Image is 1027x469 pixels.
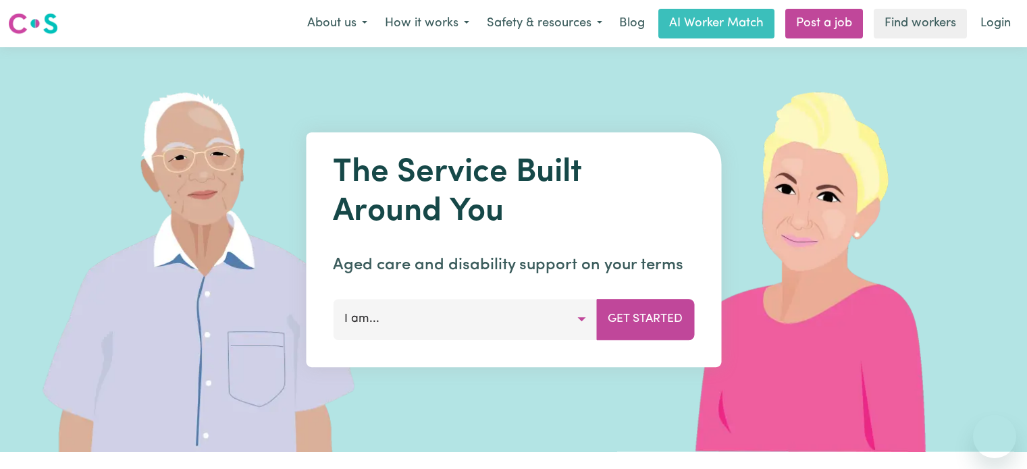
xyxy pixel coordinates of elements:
img: Careseekers logo [8,11,58,36]
a: Careseekers logo [8,8,58,39]
a: Find workers [874,9,967,38]
button: I am... [333,299,597,339]
a: Blog [611,9,653,38]
button: Safety & resources [478,9,611,38]
button: Get Started [596,299,694,339]
p: Aged care and disability support on your terms [333,253,694,277]
a: Login [972,9,1019,38]
iframe: Button to launch messaging window [973,415,1016,458]
a: Post a job [785,9,863,38]
h1: The Service Built Around You [333,154,694,231]
button: How it works [376,9,478,38]
button: About us [298,9,376,38]
a: AI Worker Match [658,9,774,38]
